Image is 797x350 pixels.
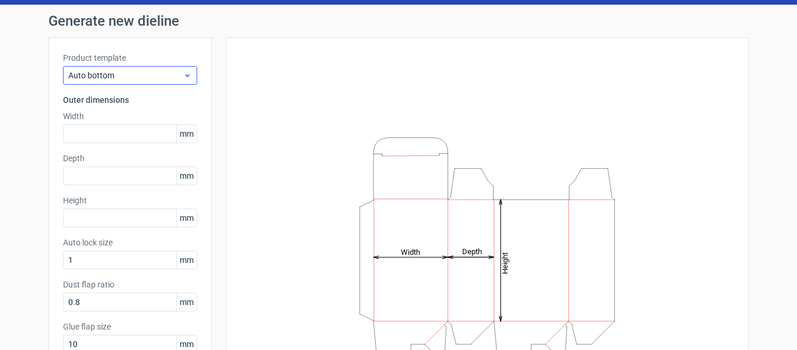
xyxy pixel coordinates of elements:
tspan: Depth [462,247,482,256]
h3: Outer dimensions [63,94,197,106]
span: mm [176,251,197,269]
label: Auto lock size [63,237,197,248]
label: Height [63,195,197,206]
tspan: Height [501,252,509,273]
span: mm [176,209,197,227]
h1: Generate new dieline [48,14,749,28]
span: mm [176,125,197,143]
span: Auto bottom [68,70,183,81]
label: Width [63,110,197,122]
label: Dust flap ratio [63,279,197,290]
tspan: Width [401,247,420,256]
label: Depth [63,153,197,164]
span: mm [176,167,197,185]
span: mm [176,293,197,311]
label: Glue flap size [63,321,197,332]
label: Product template [63,52,197,64]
